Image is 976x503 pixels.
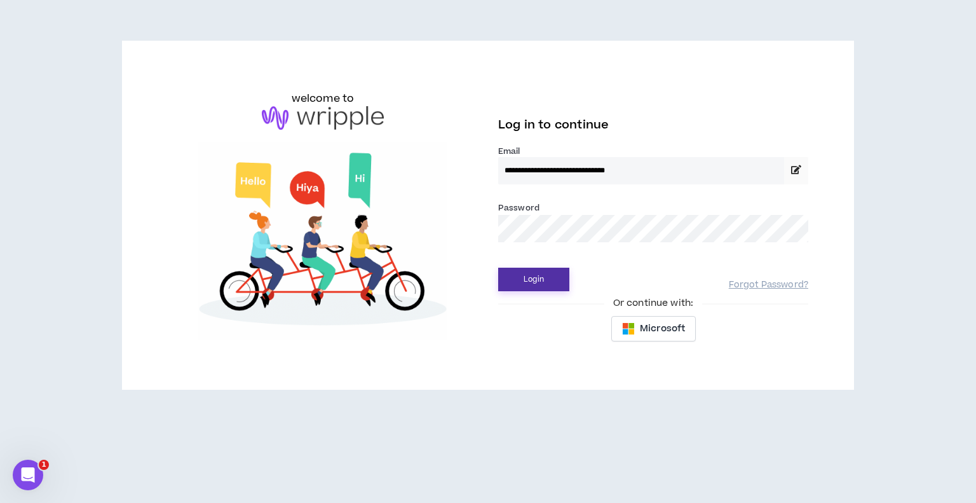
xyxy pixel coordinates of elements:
span: Or continue with: [604,296,702,310]
button: Login [498,268,569,291]
span: 1 [39,460,49,470]
button: Microsoft [611,316,696,341]
label: Password [498,202,539,214]
span: Log in to continue [498,117,609,133]
h6: welcome to [292,91,355,106]
a: Forgot Password? [729,279,808,291]
span: Microsoft [640,322,685,336]
label: Email [498,146,808,157]
img: Welcome to Wripple [168,142,478,340]
img: logo-brand.png [262,106,384,130]
iframe: Intercom live chat [13,460,43,490]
